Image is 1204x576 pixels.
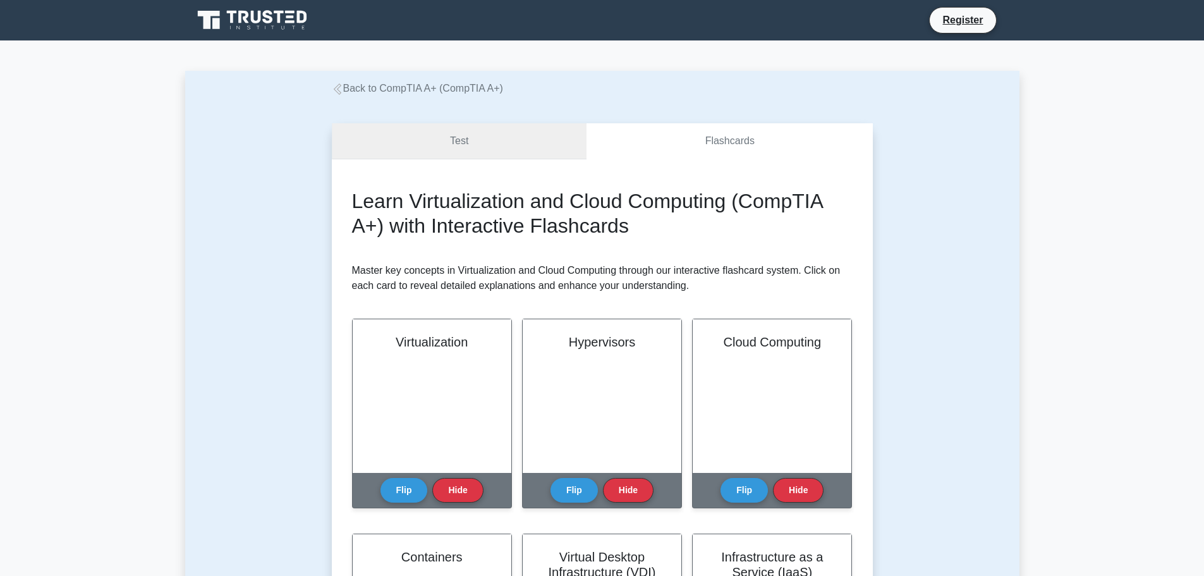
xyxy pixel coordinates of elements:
[708,334,836,350] h2: Cloud Computing
[352,189,853,238] h2: Learn Virtualization and Cloud Computing (CompTIA A+) with Interactive Flashcards
[368,334,496,350] h2: Virtualization
[380,478,428,503] button: Flip
[368,549,496,565] h2: Containers
[603,478,654,503] button: Hide
[721,478,768,503] button: Flip
[773,478,824,503] button: Hide
[332,123,587,159] a: Test
[352,263,853,293] p: Master key concepts in Virtualization and Cloud Computing through our interactive flashcard syste...
[332,83,503,94] a: Back to CompTIA A+ (CompTIA A+)
[587,123,872,159] a: Flashcards
[538,334,666,350] h2: Hypervisors
[432,478,483,503] button: Hide
[935,12,990,28] a: Register
[550,478,598,503] button: Flip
